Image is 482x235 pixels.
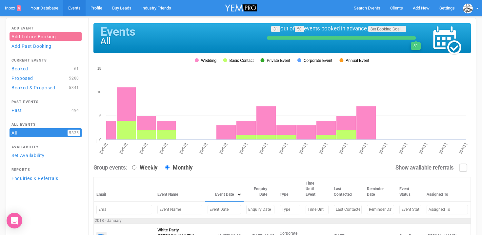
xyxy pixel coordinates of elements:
[411,42,421,50] div: 81
[432,26,462,55] img: events_calendar-47d57c581de8ae7e0d62452d7a588d7d83c6c9437aa29a14e0e0b6a065d91899.png
[244,177,277,201] th: Enquiry Date
[354,6,380,10] span: Search Events
[17,5,21,11] span: 4
[364,177,396,201] th: Reminder Date
[10,32,82,41] a: Add Future Booking
[306,205,329,214] input: Filter by Time Until Event
[413,6,430,10] span: Add New
[378,142,388,154] tspan: [DATE]
[119,142,128,154] tspan: [DATE]
[303,177,331,201] th: Time Until Event
[368,26,406,32] a: Set Booking Goal...
[10,74,82,82] a: Proposed5280
[10,42,82,50] a: Add Past Booking
[10,128,82,137] a: All5835
[96,205,152,214] input: Filter by Email
[10,174,82,183] a: Enquiries & Referrals
[424,177,471,201] th: Assigned To
[239,142,248,154] tspan: [DATE]
[358,142,368,154] tspan: [DATE]
[100,26,256,39] h1: Events
[11,27,80,30] h4: Add Event
[367,205,394,214] input: Filter by Reminder Date
[299,142,308,154] tspan: [DATE]
[208,205,241,214] input: Filter by Event Date
[157,205,202,214] input: Filter by Event Name
[304,58,332,63] tspan: Corporate Event
[246,205,274,214] input: Filter by Enquiry Date
[97,66,101,70] tspan: 15
[438,142,448,154] tspan: [DATE]
[68,84,80,91] span: 5341
[94,218,471,224] td: 2018 - January
[277,177,303,201] th: Type
[159,142,168,154] tspan: [DATE]
[10,64,82,73] a: Booked61
[11,59,80,63] h4: Current Events
[165,165,170,170] input: Monthly
[199,142,208,154] tspan: [DATE]
[319,142,328,154] tspan: [DATE]
[11,168,80,172] h4: Reports
[132,165,136,170] input: Weekly
[100,36,256,46] h1: All
[395,164,454,171] strong: Show available referrals
[73,65,80,72] span: 61
[271,26,280,32] a: 81
[390,6,403,10] span: Clients
[458,142,468,154] tspan: [DATE]
[267,58,290,63] tspan: Private Event
[201,58,216,63] tspan: Wedding
[99,114,101,118] tspan: 5
[331,177,364,201] th: Last Contacted
[179,142,188,154] tspan: [DATE]
[205,177,244,201] th: Event Date
[259,142,268,154] tspan: [DATE]
[339,142,348,154] tspan: [DATE]
[398,142,408,154] tspan: [DATE]
[93,164,128,171] strong: Group events:
[99,142,108,154] tspan: [DATE]
[399,205,421,214] input: Filter by Event Status
[463,4,473,13] img: data
[94,177,155,201] th: Email
[334,205,362,214] input: Filter by Last Contacted
[68,130,80,136] span: 5835
[162,164,192,172] label: Monthly
[11,100,80,104] h4: Past Events
[97,90,101,94] tspan: 10
[219,142,228,154] tspan: [DATE]
[397,177,424,201] th: Event Status
[155,177,205,201] th: Event Name
[11,123,80,127] h4: All Events
[7,213,22,228] div: Open Intercom Messenger
[10,106,82,115] a: Past494
[280,205,300,214] input: Filter by Type
[70,107,80,114] span: 494
[139,142,148,154] tspan: [DATE]
[279,142,288,154] tspan: [DATE]
[68,75,80,81] span: 5280
[11,145,80,149] h4: Availability
[99,138,101,142] tspan: 0
[267,25,410,33] div: out of events booked in advance.
[129,164,157,172] label: Weekly
[295,26,304,32] a: 50
[230,58,254,63] tspan: Basic Contact
[10,151,82,160] a: Set Availability
[418,142,428,154] tspan: [DATE]
[346,58,369,63] tspan: Annual Event
[427,205,468,214] input: Filter by Assigned To
[10,83,82,92] a: Booked & Proposed5341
